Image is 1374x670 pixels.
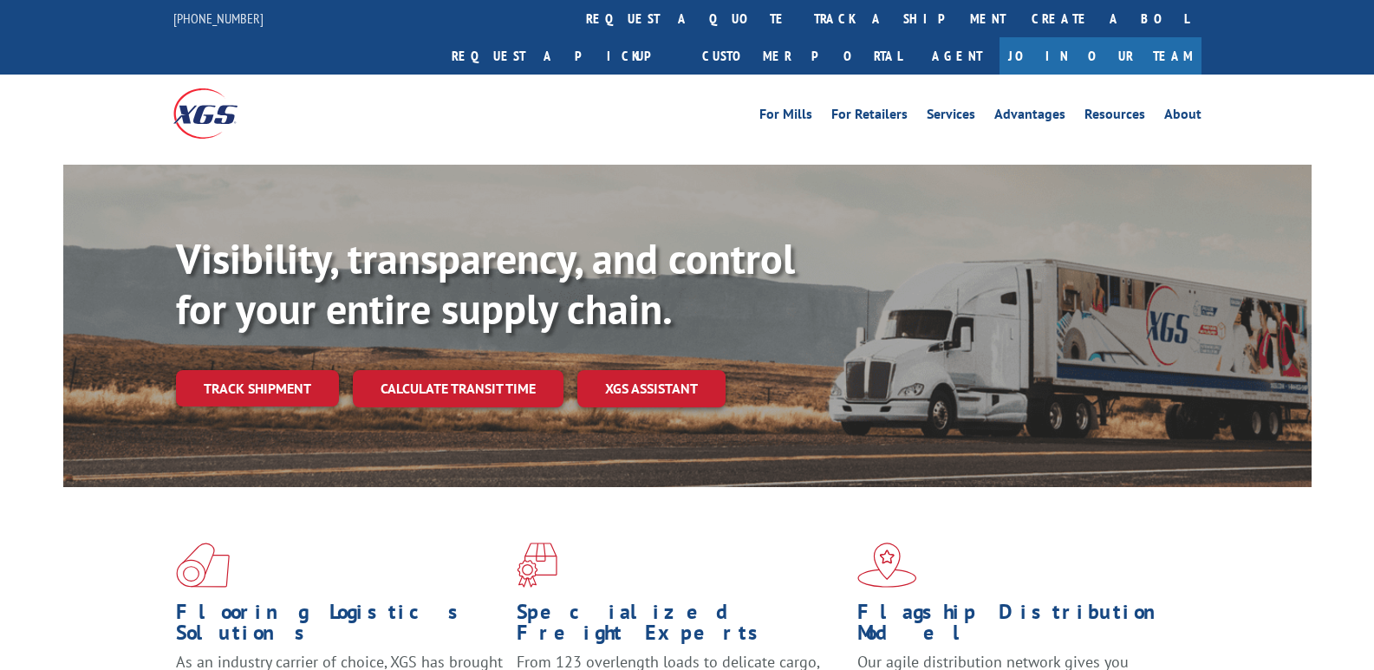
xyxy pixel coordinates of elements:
h1: Flooring Logistics Solutions [176,602,504,652]
a: Services [927,107,975,127]
a: XGS ASSISTANT [577,370,726,407]
a: For Retailers [831,107,908,127]
a: Join Our Team [1000,37,1201,75]
img: xgs-icon-focused-on-flooring-red [517,543,557,588]
a: Advantages [994,107,1065,127]
img: xgs-icon-flagship-distribution-model-red [857,543,917,588]
h1: Flagship Distribution Model [857,602,1185,652]
a: Calculate transit time [353,370,563,407]
a: For Mills [759,107,812,127]
h1: Specialized Freight Experts [517,602,844,652]
a: [PHONE_NUMBER] [173,10,264,27]
b: Visibility, transparency, and control for your entire supply chain. [176,231,795,335]
a: About [1164,107,1201,127]
a: Track shipment [176,370,339,407]
img: xgs-icon-total-supply-chain-intelligence-red [176,543,230,588]
a: Agent [915,37,1000,75]
a: Request a pickup [439,37,689,75]
a: Resources [1084,107,1145,127]
a: Customer Portal [689,37,915,75]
